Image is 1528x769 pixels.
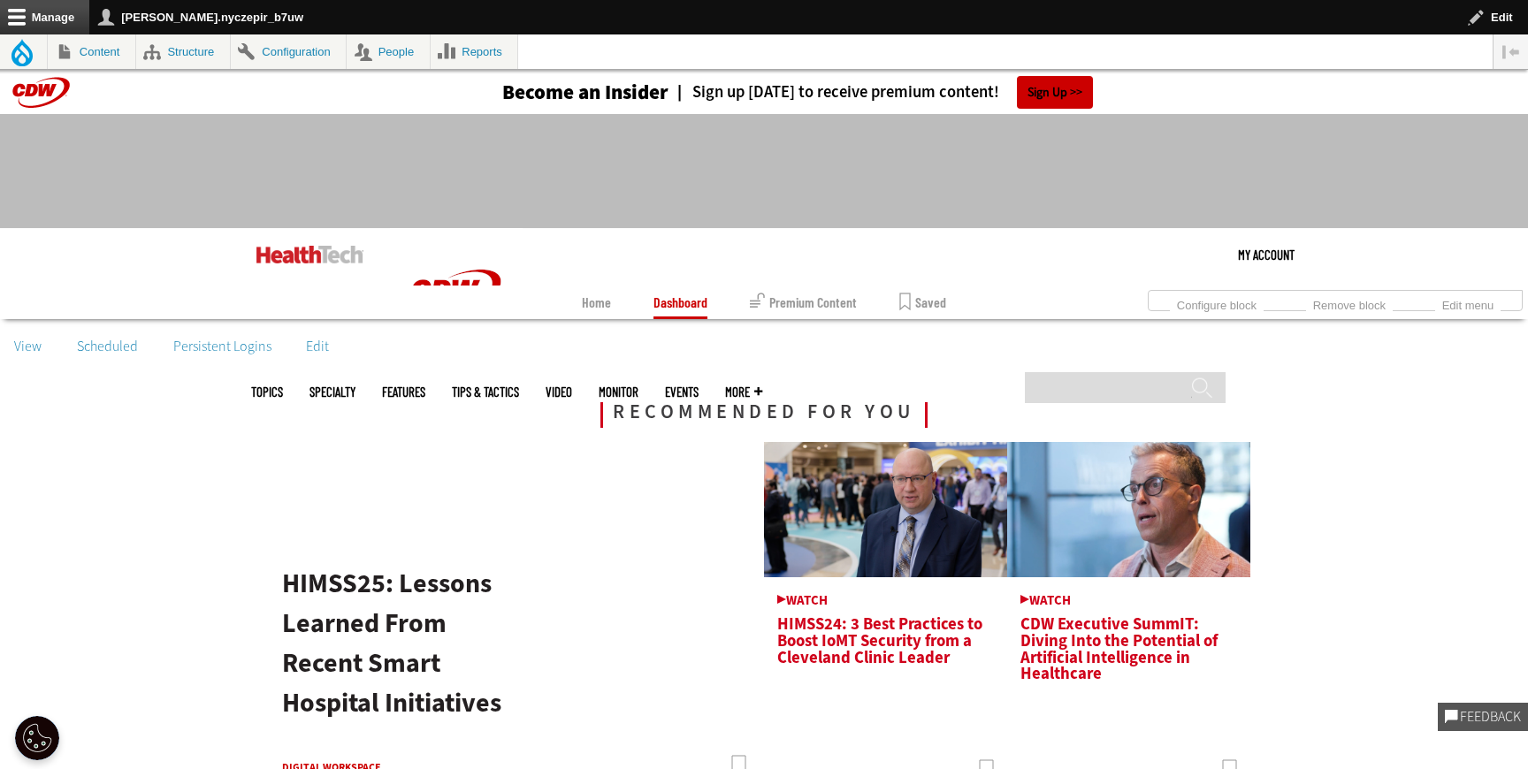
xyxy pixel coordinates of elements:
[599,385,638,399] a: MonITor
[382,385,425,399] a: Features
[1017,76,1093,109] a: Sign Up
[668,84,999,101] a: Sign up [DATE] to receive premium content!
[502,82,668,103] h3: Become an Insider
[764,442,1007,577] img: Keith Duemling Thumbnail
[1007,442,1250,577] img: Anthony Dina
[309,385,355,399] span: Specialty
[725,385,762,399] span: More
[1435,293,1501,313] a: Edit menu
[582,286,611,319] a: Home
[15,716,59,760] button: Open Preferences
[15,716,59,760] div: Cookie Settings
[777,594,994,667] a: HIMSS24: 3 Best Practices to Boost IoMT Security from a Cleveland Clinic Leader
[256,246,363,263] img: Home
[231,34,346,69] a: Configuration
[159,333,286,360] a: Persistent Logins
[546,385,572,399] a: Video
[48,34,135,69] a: Content
[452,385,519,399] a: Tips & Tactics
[1020,594,1237,684] a: CDW Executive SummIT: Diving Into the Potential of Artificial Intelligence in Healthcare
[136,34,230,69] a: Structure
[1306,293,1393,313] a: Remove block
[431,34,518,69] a: Reports
[390,345,523,363] a: CDW
[1494,34,1528,69] button: Vertical orientation
[390,228,523,359] img: Home
[1458,710,1521,724] span: Feedback
[899,286,946,319] a: Saved
[63,333,152,360] a: Scheduled
[251,385,283,399] span: Topics
[653,286,707,319] a: Dashboard
[442,132,1086,211] iframe: advertisement
[1170,293,1264,313] a: Configure block
[436,82,668,103] a: Become an Insider
[1238,228,1295,281] a: My Account
[347,34,430,69] a: People
[1238,228,1295,281] div: User menu
[665,385,699,399] a: Events
[282,560,501,726] a: HIMSS25: Lessons Learned From Recent Smart Hospital Initiatives
[750,286,857,319] a: Premium Content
